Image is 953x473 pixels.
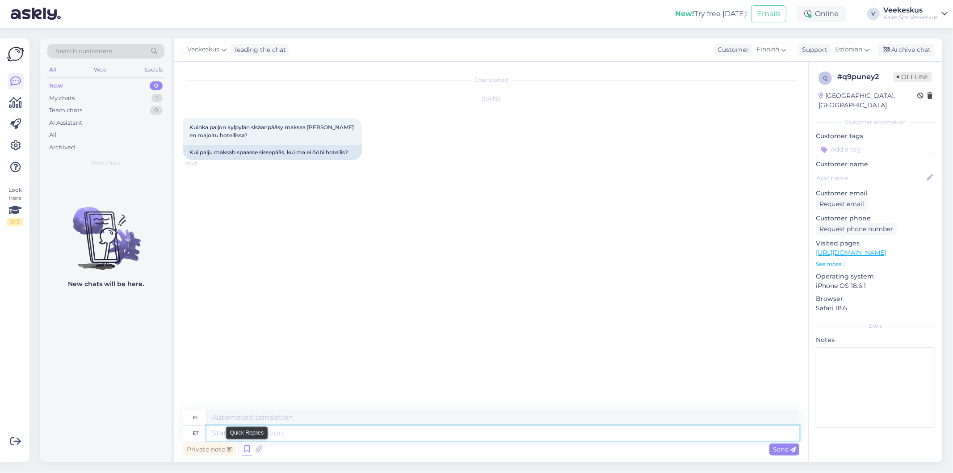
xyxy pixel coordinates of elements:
div: [GEOGRAPHIC_DATA], [GEOGRAPHIC_DATA] [819,91,917,110]
span: Finnish [756,45,779,55]
div: AI Assistant [49,118,82,127]
div: Socials [143,64,164,76]
p: Customer tags [816,131,935,141]
div: Customer information [816,118,935,126]
div: Online [797,6,846,22]
button: Emails [751,5,786,22]
div: Support [798,45,827,55]
span: Veekeskus [187,45,219,55]
div: All [47,64,58,76]
input: Add name [816,173,925,183]
div: V [867,8,880,20]
span: Offline [893,72,932,82]
small: Quick Replies [230,429,264,437]
span: New chats [92,159,120,167]
p: Visited pages [816,239,935,248]
span: Estonian [835,45,862,55]
div: Kui palju maksab spaasse sissepääs, kui ma ei ööbi hotellis? [183,145,362,160]
p: Safari 18.6 [816,304,935,313]
div: Web [92,64,108,76]
input: Add a tag [816,143,935,156]
div: 1 [151,94,163,103]
p: Operating system [816,272,935,281]
div: Veekeskus [883,7,938,14]
div: 0 [150,106,163,115]
span: 10:49 [186,160,219,167]
div: # q9puney2 [837,72,893,82]
div: leading the chat [231,45,286,55]
div: My chats [49,94,75,103]
span: Search customers [55,46,112,56]
div: Extra [816,322,935,330]
div: Kales Spa Veekeskus [883,14,938,21]
div: 2 / 3 [7,218,23,226]
p: Customer phone [816,214,935,223]
p: iPhone OS 18.6.1 [816,281,935,291]
div: Customer [714,45,749,55]
p: See more ... [816,260,935,268]
span: Kuinka paljon kylpylän sisäänpääsy maksaa [PERSON_NAME] en majoitu hotellissa? [189,124,355,139]
div: Look Here [7,186,23,226]
p: New chats will be here. [68,279,144,289]
p: Browser [816,294,935,304]
b: New! [675,9,694,18]
p: Customer email [816,189,935,198]
img: Askly Logo [7,46,24,63]
p: Customer name [816,160,935,169]
div: [DATE] [183,95,799,103]
span: q [823,75,827,81]
div: Private note [183,443,236,456]
div: All [49,131,57,139]
a: [URL][DOMAIN_NAME] [816,249,886,257]
div: Request phone number [816,223,897,235]
div: et [193,426,198,441]
div: New [49,81,63,90]
img: No chats [40,191,172,271]
div: Archive chat [878,44,934,56]
p: Notes [816,335,935,345]
div: fi [193,410,198,425]
a: VeekeskusKales Spa Veekeskus [883,7,948,21]
div: Chat started [183,76,799,84]
div: Try free [DATE]: [675,8,747,19]
div: Team chats [49,106,82,115]
span: Send [773,445,796,453]
div: Request email [816,198,868,210]
div: Archived [49,143,75,152]
div: 0 [150,81,163,90]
